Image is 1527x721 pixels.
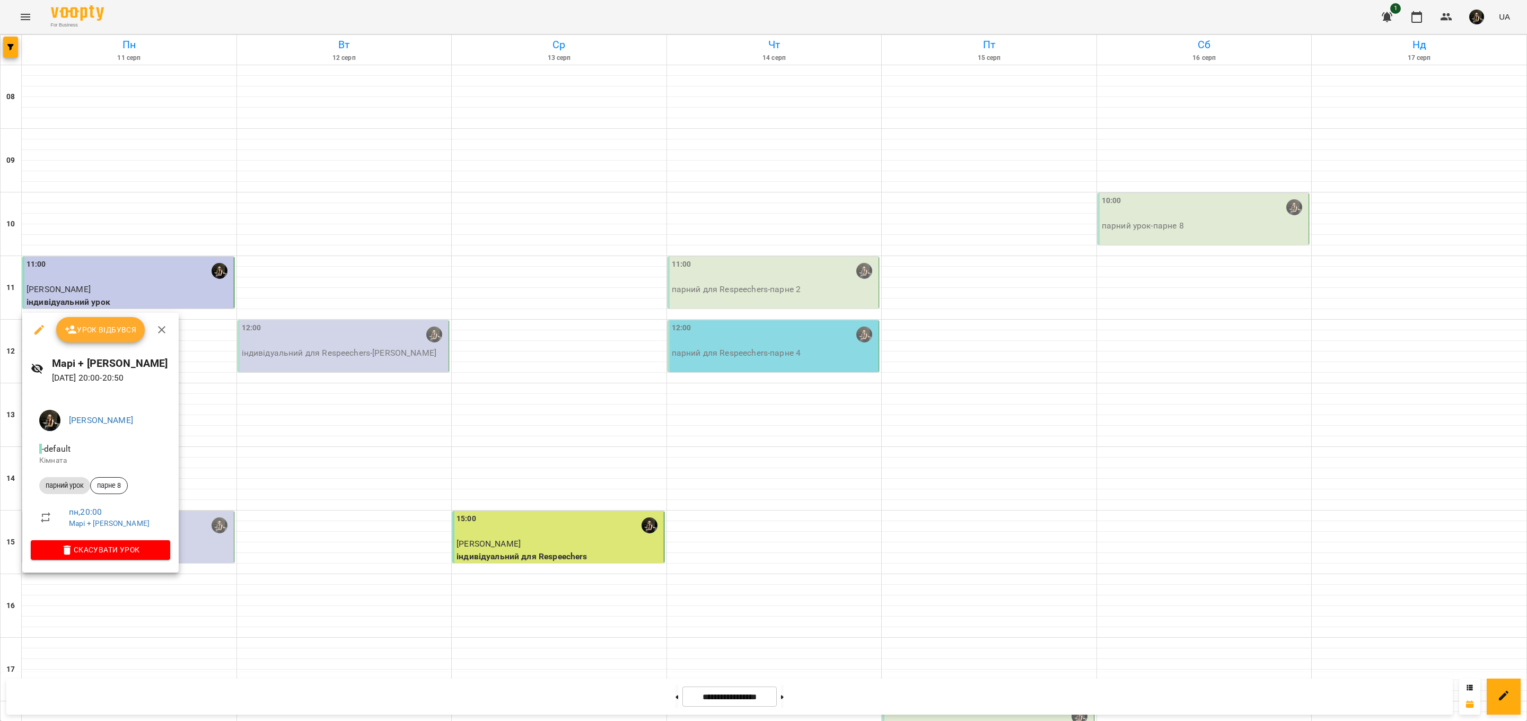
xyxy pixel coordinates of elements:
div: парне 8 [90,477,128,494]
h6: Марі + [PERSON_NAME] [52,355,170,372]
a: Марі + [PERSON_NAME] [69,519,150,527]
span: парний урок [39,481,90,490]
a: пн , 20:00 [69,507,102,517]
a: [PERSON_NAME] [69,415,133,425]
button: Скасувати Урок [31,540,170,559]
p: Кімната [39,455,162,466]
span: Скасувати Урок [39,543,162,556]
span: - default [39,444,73,454]
span: Урок відбувся [65,323,137,336]
img: 998b0c24f0354562ba81004244cf30dc.jpeg [39,410,60,431]
button: Урок відбувся [56,317,145,342]
p: [DATE] 20:00 - 20:50 [52,372,170,384]
span: парне 8 [91,481,127,490]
